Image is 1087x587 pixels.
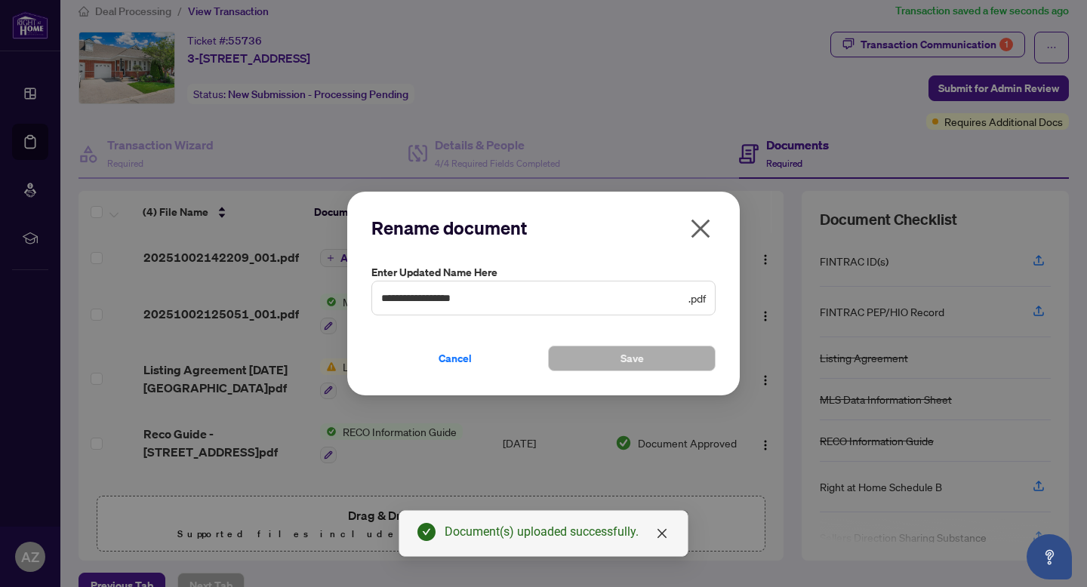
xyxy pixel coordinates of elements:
[371,216,716,240] h2: Rename document
[654,525,670,542] a: Close
[417,523,436,541] span: check-circle
[688,290,706,306] span: .pdf
[1027,534,1072,579] button: Open asap
[371,346,539,371] button: Cancel
[445,523,670,541] div: Document(s) uploaded successfully.
[548,346,716,371] button: Save
[439,346,472,370] span: Cancel
[688,217,713,241] span: close
[656,527,668,539] span: close
[371,264,716,281] label: Enter updated name here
